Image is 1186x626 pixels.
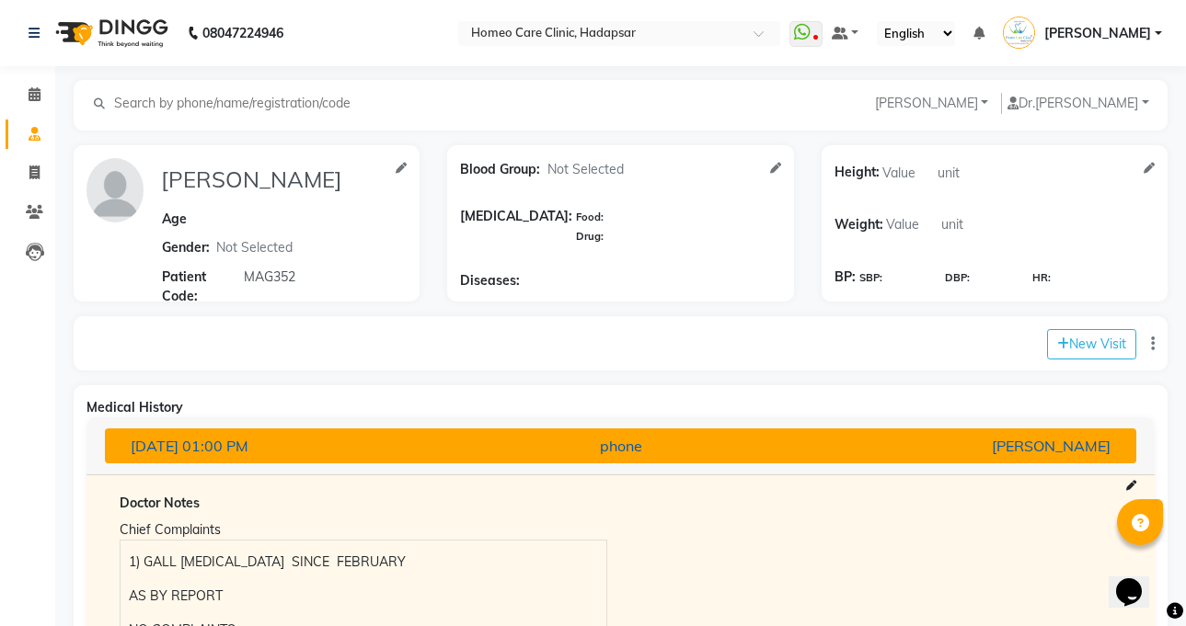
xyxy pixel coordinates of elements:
input: unit [935,158,990,187]
img: logo [47,7,173,59]
input: Search by phone/name/registration/code [112,93,365,114]
span: Dr. [1008,95,1035,111]
b: 08047224946 [202,7,283,59]
div: Chief Complaints [120,520,607,540]
button: [PERSON_NAME] [869,93,995,114]
span: HR: [1032,270,1051,286]
span: DBP: [945,270,970,286]
span: [DATE] [131,437,178,455]
div: [PERSON_NAME] [789,435,1124,457]
span: Gender: [162,238,210,257]
input: Name [158,158,389,200]
span: [MEDICAL_DATA]: [460,207,572,245]
input: Patient Code [241,262,388,290]
input: Value [883,211,938,239]
span: 01:00 PM [182,437,248,455]
span: BP: [835,267,856,287]
button: [DATE]01:00 PMphone[PERSON_NAME] [105,428,1136,463]
span: Drug: [576,230,604,243]
span: Height: [835,158,880,187]
span: [PERSON_NAME] [1044,24,1151,43]
div: Medical History [86,398,1155,417]
span: SBP: [859,270,882,286]
span: Blood Group: [460,160,540,179]
input: Value [880,158,935,187]
input: unit [938,211,994,239]
span: Age [162,211,187,227]
button: Dr.[PERSON_NAME] [1001,93,1155,114]
div: Doctor Notes [120,494,1122,513]
iframe: chat widget [1109,552,1168,608]
span: Diseases: [460,271,520,290]
span: Food: [576,211,604,223]
p: 1) GALL [MEDICAL_DATA] SINCE FEBRUARY [129,552,597,572]
button: New Visit [1047,329,1136,359]
img: Dr Nupur Jain [1003,17,1035,49]
div: phone [453,435,789,457]
img: profile [86,158,144,222]
span: Patient Code: [162,267,241,306]
p: AS BY REPORT [129,586,597,606]
span: Weight: [835,211,883,239]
